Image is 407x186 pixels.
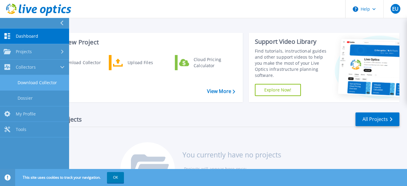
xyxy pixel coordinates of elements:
div: Find tutorials, instructional guides and other support videos to help you make the most of your L... [255,48,330,78]
div: Cloud Pricing Calculator [191,57,235,69]
h3: Start a New Project [43,39,235,46]
a: Explore Now! [255,84,301,96]
a: All Projects [355,112,399,126]
span: Projects [16,49,32,54]
div: Upload Files [125,57,169,69]
a: Upload Files [109,55,171,70]
div: Download Collector [58,57,103,69]
div: Support Video Library [255,38,330,46]
span: Tools [16,127,26,132]
span: My Profile [16,111,36,117]
li: Projects will appear here once: [184,165,281,173]
span: This site uses cookies to track your navigation. [17,172,124,183]
a: View More [207,88,235,94]
a: Download Collector [43,55,105,70]
h3: You currently have no projects [182,151,281,158]
span: Dashboard [16,33,38,39]
a: Cloud Pricing Calculator [175,55,237,70]
button: OK [107,172,124,183]
span: EU [392,6,399,11]
span: Collectors [16,64,36,70]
